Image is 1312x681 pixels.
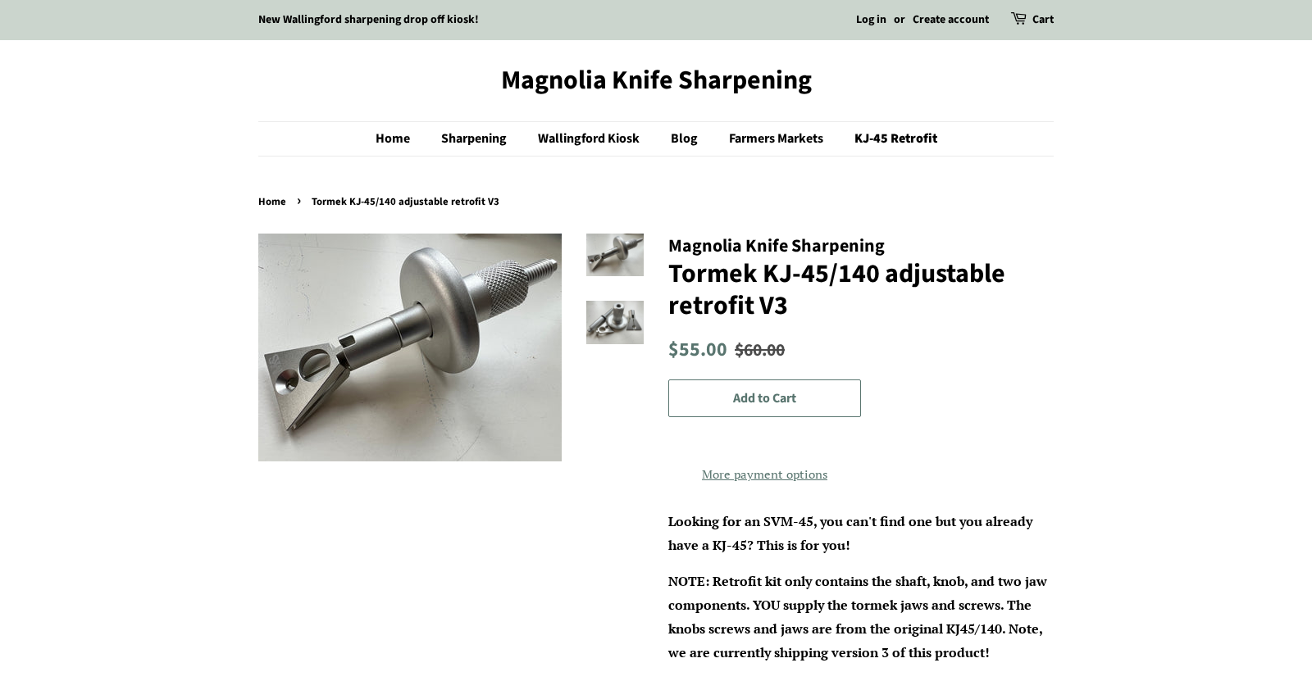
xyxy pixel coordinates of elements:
a: Home [258,194,290,209]
span: › [297,190,305,211]
a: Log in [856,11,886,28]
a: Magnolia Knife Sharpening [258,65,1054,96]
img: Tormek KJ-45/140 adjustable retrofit V3 [586,234,644,277]
span: Tormek KJ-45/140 adjustable retrofit V3 [312,194,503,209]
a: Sharpening [429,122,523,156]
a: Blog [658,122,714,156]
span: Add to Cart [733,389,796,407]
nav: breadcrumbs [258,193,1054,211]
li: or [894,11,905,30]
a: Cart [1032,11,1054,30]
a: More payment options [668,461,861,485]
a: Home [376,122,426,156]
span: Looking for an SVM-45, you can't find one but you already have a KJ-45? This is for you! [668,512,1032,554]
a: KJ-45 Retrofit [842,122,937,156]
span: $55.00 [668,336,727,364]
h1: Tormek KJ-45/140 adjustable retrofit V3 [668,258,1054,321]
span: Magnolia Knife Sharpening [668,233,885,259]
a: Farmers Markets [717,122,840,156]
button: Add to Cart [668,379,861,418]
a: New Wallingford sharpening drop off kiosk! [258,11,479,28]
a: Wallingford Kiosk [526,122,656,156]
img: Tormek KJ-45/140 adjustable retrofit V3 [586,301,644,344]
img: Tormek KJ-45/140 adjustable retrofit V3 [258,234,562,461]
a: Create account [913,11,989,28]
s: $60.00 [735,338,785,363]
